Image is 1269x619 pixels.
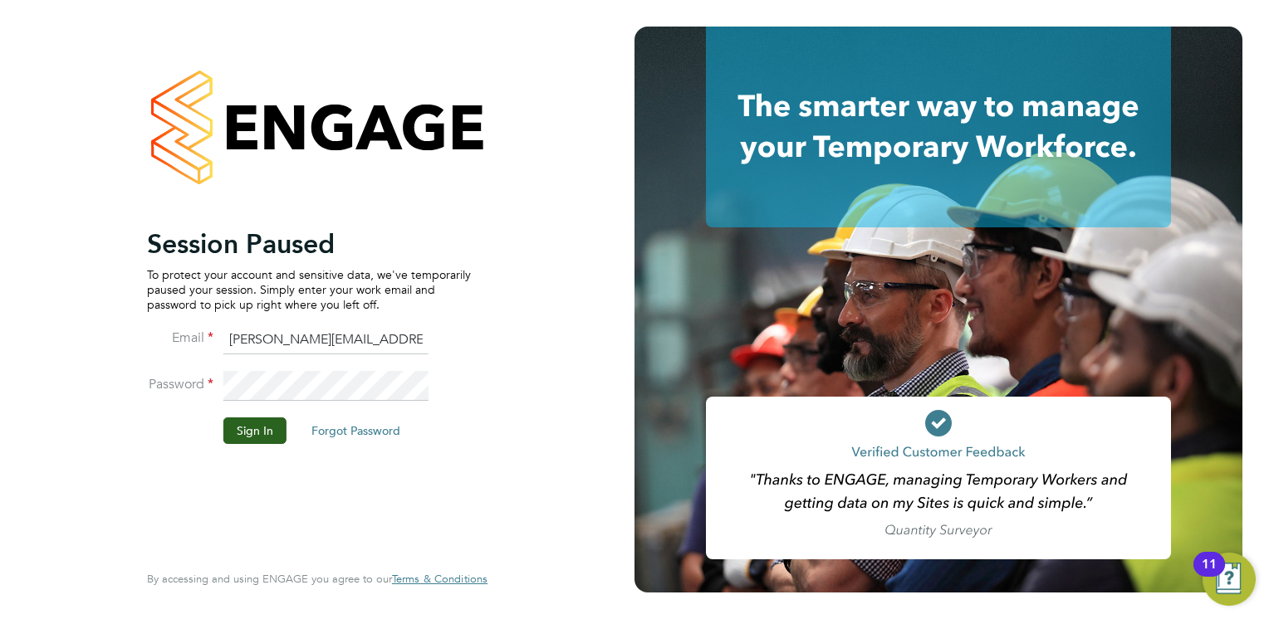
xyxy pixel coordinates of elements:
div: 11 [1202,564,1217,586]
a: Terms & Conditions [392,573,488,586]
span: By accessing and using ENGAGE you agree to our [147,572,488,586]
h2: Session Paused [147,227,471,261]
label: Email [147,329,213,347]
input: Enter your work email... [223,325,429,355]
button: Forgot Password [298,417,414,444]
span: Terms & Conditions [392,572,488,586]
button: Open Resource Center, 11 new notifications [1203,553,1256,606]
label: Password [147,376,213,393]
button: Sign In [223,417,287,444]
p: To protect your account and sensitive data, we've temporarily paused your session. Simply enter y... [147,267,471,313]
